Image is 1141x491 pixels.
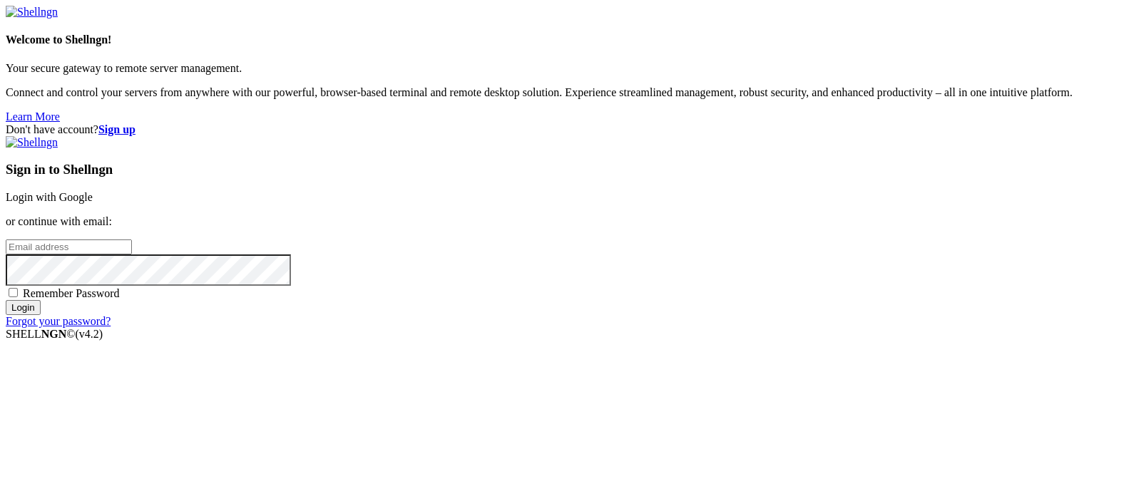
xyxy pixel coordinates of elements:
[6,33,1135,46] h4: Welcome to Shellngn!
[9,288,18,297] input: Remember Password
[6,136,58,149] img: Shellngn
[6,315,111,327] a: Forgot your password?
[6,191,93,203] a: Login with Google
[41,328,67,340] b: NGN
[6,62,1135,75] p: Your secure gateway to remote server management.
[76,328,103,340] span: 4.2.0
[6,162,1135,177] h3: Sign in to Shellngn
[6,215,1135,228] p: or continue with email:
[6,110,60,123] a: Learn More
[98,123,135,135] a: Sign up
[6,300,41,315] input: Login
[6,6,58,19] img: Shellngn
[23,287,120,299] span: Remember Password
[6,86,1135,99] p: Connect and control your servers from anywhere with our powerful, browser-based terminal and remo...
[6,239,132,254] input: Email address
[6,328,103,340] span: SHELL ©
[6,123,1135,136] div: Don't have account?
